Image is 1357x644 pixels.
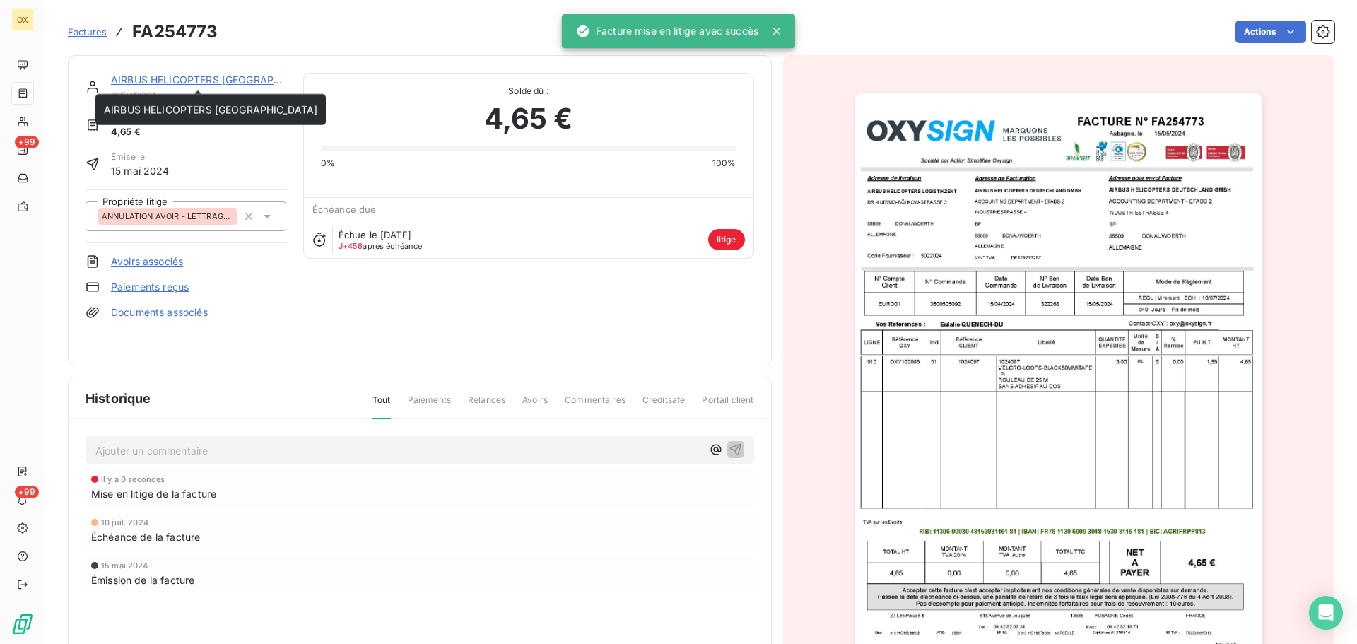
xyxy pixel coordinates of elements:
[111,280,189,294] a: Paiements reçus
[372,394,391,419] span: Tout
[102,212,233,221] span: ANNULATION AVOIR - LETTRAGE CLOTURE
[339,242,423,250] span: après échéance
[408,394,451,418] span: Paiements
[91,529,200,544] span: Échéance de la facture
[101,475,165,484] span: il y a 0 secondes
[702,394,753,418] span: Portail client
[104,103,317,115] span: AIRBUS HELICOPTERS [GEOGRAPHIC_DATA]
[111,90,286,101] span: 01EURO01
[312,204,377,215] span: Échéance due
[484,98,573,140] span: 4,65 €
[712,157,736,170] span: 100%
[1309,596,1343,630] div: Open Intercom Messenger
[111,163,170,178] span: 15 mai 2024
[68,25,107,39] a: Factures
[101,518,148,527] span: 10 juil. 2024
[642,394,686,418] span: Creditsafe
[101,561,148,570] span: 15 mai 2024
[91,573,194,587] span: Émission de la facture
[576,18,758,44] div: Facture mise en litige avec succès
[11,613,34,636] img: Logo LeanPay
[111,305,208,320] a: Documents associés
[91,486,216,501] span: Mise en litige de la facture
[1235,21,1306,43] button: Actions
[15,136,39,148] span: +99
[111,151,170,163] span: Émise le
[111,254,183,269] a: Avoirs associés
[15,486,39,498] span: +99
[111,74,324,86] a: AIRBUS HELICOPTERS [GEOGRAPHIC_DATA]
[68,26,107,37] span: Factures
[321,157,335,170] span: 0%
[132,19,218,45] h3: FA254773
[468,394,505,418] span: Relances
[522,394,548,418] span: Avoirs
[339,229,411,240] span: Échue le [DATE]
[321,85,736,98] span: Solde dû :
[11,8,34,31] div: OX
[86,389,151,408] span: Historique
[339,241,363,251] span: J+456
[708,229,745,250] span: litige
[111,125,169,139] span: 4,65 €
[565,394,625,418] span: Commentaires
